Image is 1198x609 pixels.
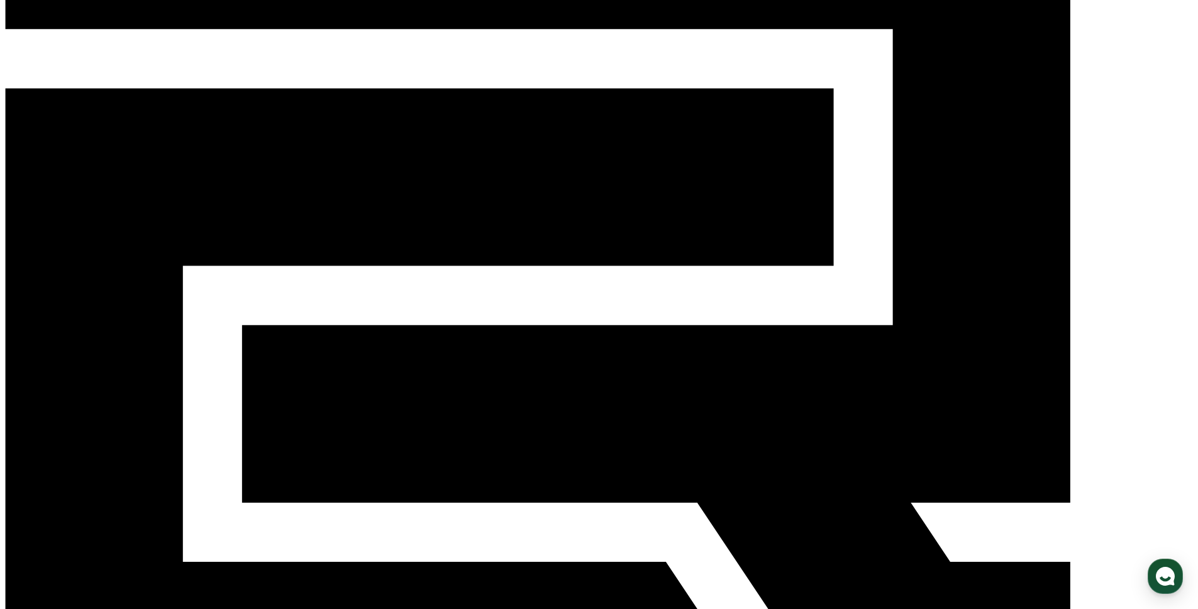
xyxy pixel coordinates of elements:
span: 대화 [115,418,130,428]
span: 설정 [194,418,209,428]
a: 설정 [162,399,241,430]
a: 대화 [83,399,162,430]
a: 홈 [4,399,83,430]
span: 홈 [40,418,47,428]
